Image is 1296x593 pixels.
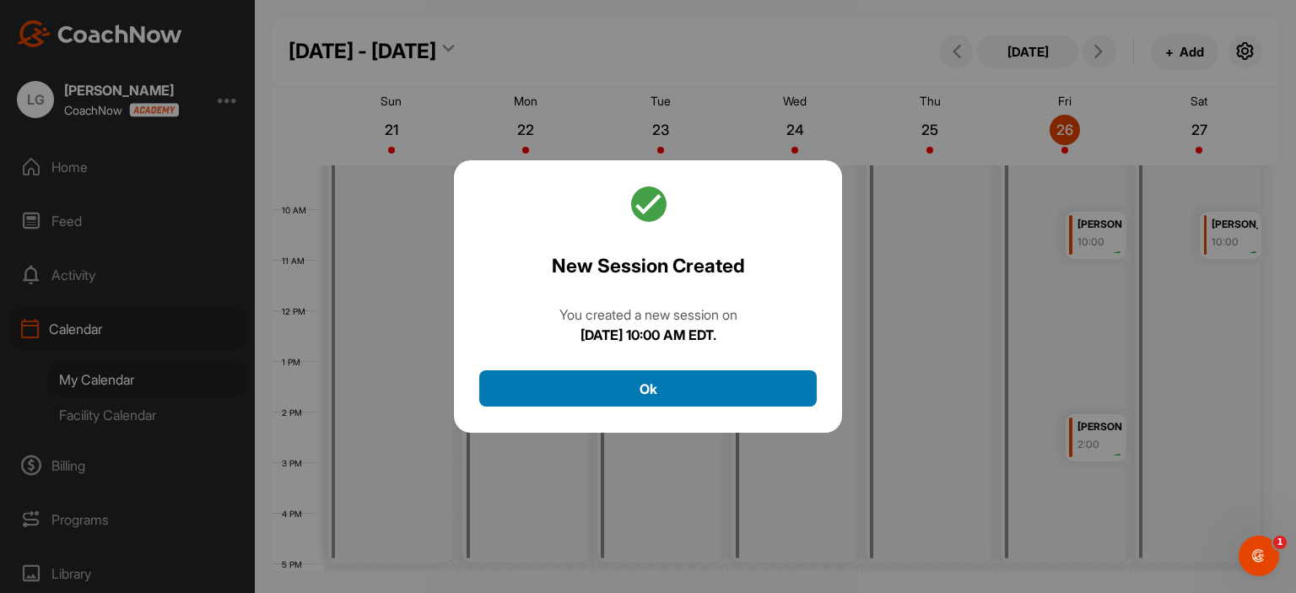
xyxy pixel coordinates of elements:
iframe: Intercom live chat [1239,536,1279,576]
button: Ok [479,370,817,407]
span: 1 [1273,536,1287,549]
b: [DATE] 10:00 AM EDT. [580,326,716,343]
div: You created a new session on [559,305,737,325]
h2: New Session Created [552,251,745,280]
